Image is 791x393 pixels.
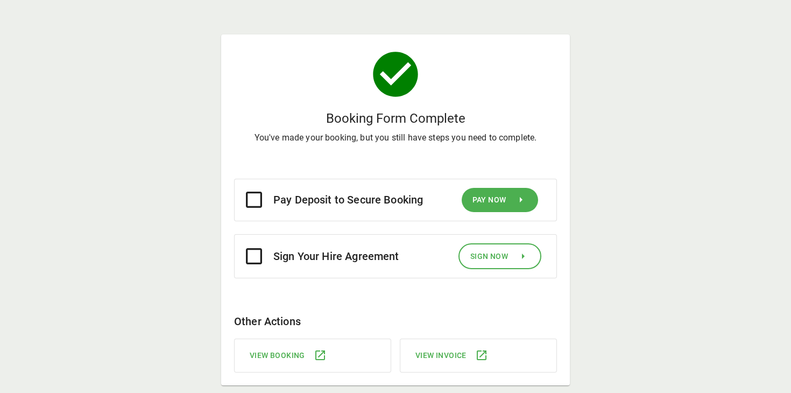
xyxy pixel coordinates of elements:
[273,248,399,265] h6: Sign Your Hire Agreement
[462,188,539,212] button: Pay Now
[405,343,499,368] button: View Invoice
[472,193,506,207] span: Pay Now
[255,131,537,144] p: You've made your booking, but you still have steps you need to complete.
[234,313,557,330] h6: Other Actions
[273,191,423,208] h6: Pay Deposit to Secure Booking
[415,349,467,362] span: View Invoice
[250,349,305,362] span: View Booking
[470,250,508,263] span: Sign Now
[326,110,465,127] h5: Booking Form Complete
[458,243,541,270] button: Sign Now
[239,343,337,368] button: View Booking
